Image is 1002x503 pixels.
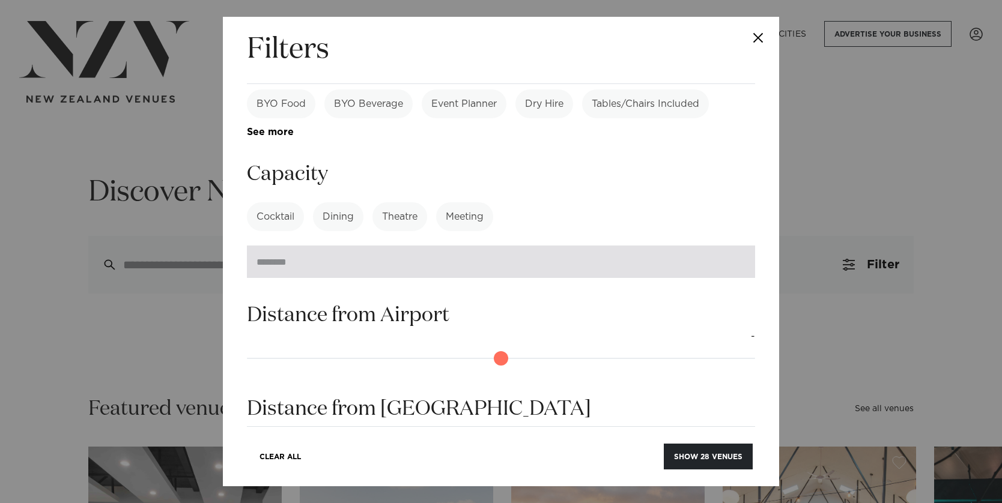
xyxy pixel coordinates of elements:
[751,329,755,344] output: -
[313,202,363,231] label: Dining
[247,89,315,118] label: BYO Food
[737,17,779,59] button: Close
[247,396,755,423] h3: Distance from [GEOGRAPHIC_DATA]
[422,89,506,118] label: Event Planner
[247,31,329,69] h2: Filters
[247,161,755,188] h3: Capacity
[372,202,427,231] label: Theatre
[249,444,311,469] button: Clear All
[247,302,755,329] h3: Distance from Airport
[324,89,413,118] label: BYO Beverage
[436,202,493,231] label: Meeting
[515,89,573,118] label: Dry Hire
[247,202,304,231] label: Cocktail
[582,89,709,118] label: Tables/Chairs Included
[664,444,753,469] button: Show 28 venues
[751,423,755,438] output: -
